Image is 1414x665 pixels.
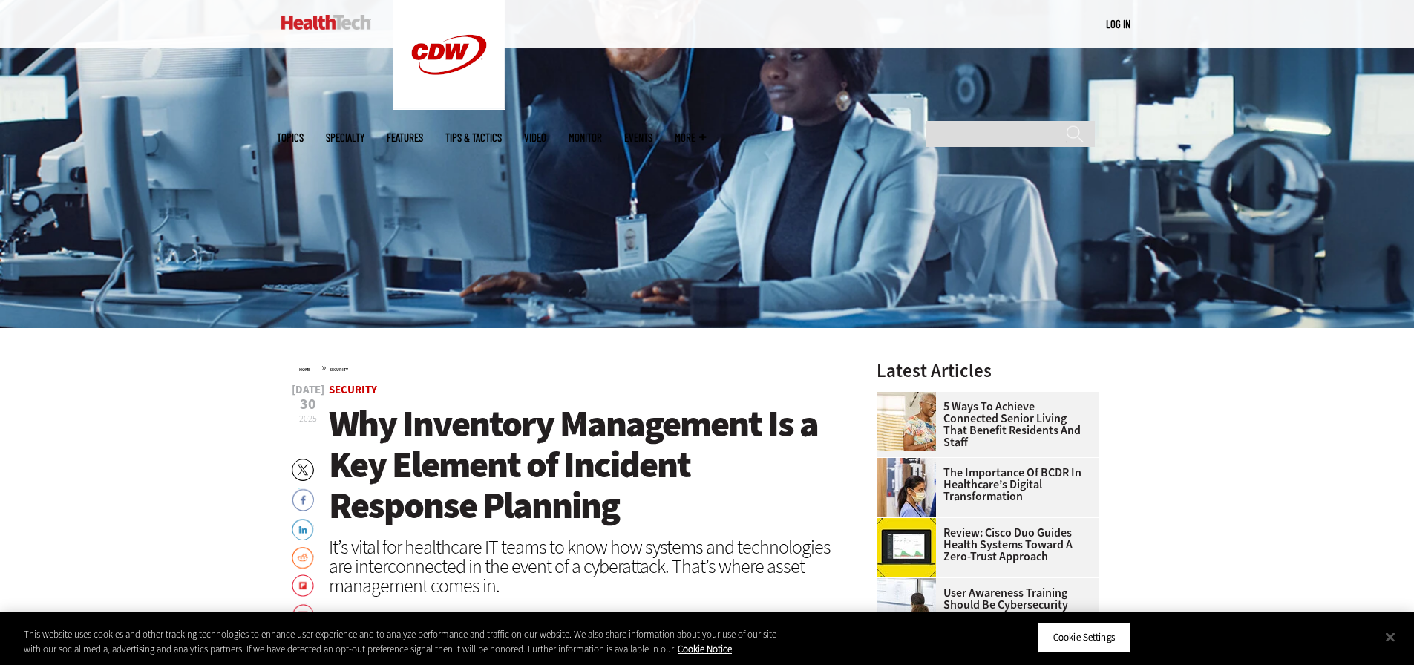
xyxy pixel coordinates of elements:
[569,132,602,143] a: MonITor
[877,392,943,404] a: Networking Solutions for Senior Living
[329,537,838,595] div: It’s vital for healthcare IT teams to know how systems and technologies are interconnected in the...
[524,132,546,143] a: Video
[877,392,936,451] img: Networking Solutions for Senior Living
[24,627,778,656] div: This website uses cookies and other tracking technologies to enhance user experience and to analy...
[1106,16,1130,32] div: User menu
[877,587,1090,635] a: User Awareness Training Should Be Cybersecurity Investment No. 1 for Rural Healthcare
[877,578,943,590] a: Doctors reviewing information boards
[678,643,732,655] a: More information about your privacy
[877,518,943,530] a: Cisco Duo
[387,132,423,143] a: Features
[292,397,324,412] span: 30
[877,458,943,470] a: Doctors reviewing tablet
[299,361,838,373] div: »
[1038,622,1130,653] button: Cookie Settings
[877,527,1090,563] a: Review: Cisco Duo Guides Health Systems Toward a Zero-Trust Approach
[877,401,1090,448] a: 5 Ways to Achieve Connected Senior Living That Benefit Residents and Staff
[877,518,936,577] img: Cisco Duo
[330,367,348,373] a: Security
[624,132,652,143] a: Events
[326,132,364,143] span: Specialty
[299,367,310,373] a: Home
[675,132,706,143] span: More
[277,132,304,143] span: Topics
[877,458,936,517] img: Doctors reviewing tablet
[1374,620,1407,653] button: Close
[329,382,377,397] a: Security
[299,413,317,425] span: 2025
[329,399,818,530] span: Why Inventory Management Is a Key Element of Incident Response Planning
[292,384,324,396] span: [DATE]
[445,132,502,143] a: Tips & Tactics
[1106,17,1130,30] a: Log in
[393,98,505,114] a: CDW
[281,15,371,30] img: Home
[877,467,1090,502] a: The Importance of BCDR in Healthcare’s Digital Transformation
[877,578,936,638] img: Doctors reviewing information boards
[877,361,1099,380] h3: Latest Articles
